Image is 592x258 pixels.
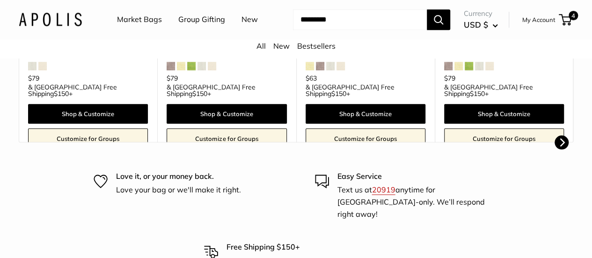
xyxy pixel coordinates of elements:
a: My Account [522,14,555,25]
a: Customize for Groups [444,128,564,149]
img: Apolis [19,13,82,26]
button: Search [427,9,450,30]
span: $150 [54,89,69,98]
a: Shop & Customize [306,104,425,124]
a: 4 [560,14,571,25]
p: Free Shipping $150+ [227,241,388,253]
span: $150 [470,89,485,98]
span: & [GEOGRAPHIC_DATA] Free Shipping + [444,84,564,97]
span: Currency [464,7,498,20]
span: $79 [28,74,39,82]
a: 20919 [372,185,395,194]
span: USD $ [464,20,488,29]
a: Shop & Customize [28,104,148,124]
p: Easy Service [337,170,499,183]
a: Shop & Customize [167,104,286,124]
a: Customize for Groups [167,128,286,149]
a: All [256,41,266,51]
span: $150 [192,89,207,98]
span: & [GEOGRAPHIC_DATA] Free Shipping + [28,84,148,97]
a: Customize for Groups [306,128,425,149]
span: & [GEOGRAPHIC_DATA] Free Shipping + [306,84,425,97]
a: New [241,13,258,27]
button: Next [555,135,569,149]
a: Group Gifting [178,13,225,27]
a: Customize for Groups [28,128,148,149]
a: Market Bags [117,13,162,27]
span: 4 [569,11,578,20]
span: $63 [306,74,317,82]
p: Love it, or your money back. [116,170,241,183]
span: $150 [331,89,346,98]
p: Text us at anytime for [GEOGRAPHIC_DATA]-only. We’ll respond right away! [337,184,499,220]
a: Bestsellers [297,41,336,51]
button: USD $ [464,17,498,32]
input: Search... [293,9,427,30]
span: $79 [167,74,178,82]
a: Shop & Customize [444,104,564,124]
span: & [GEOGRAPHIC_DATA] Free Shipping + [167,84,286,97]
p: Love your bag or we'll make it right. [116,184,241,196]
a: New [273,41,290,51]
span: $79 [444,74,455,82]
